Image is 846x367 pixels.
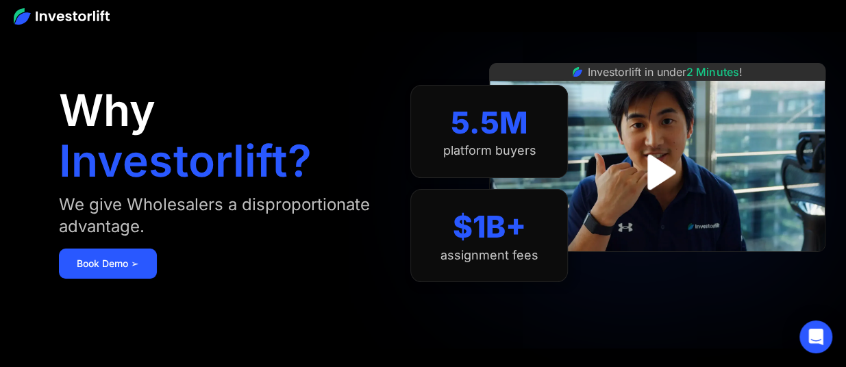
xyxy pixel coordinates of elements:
[588,64,742,80] div: Investorlift in under !
[555,259,760,275] iframe: Customer reviews powered by Trustpilot
[59,194,383,238] div: We give Wholesalers a disproportionate advantage.
[627,142,688,203] a: open lightbox
[686,65,738,79] span: 2 Minutes
[453,209,526,245] div: $1B+
[59,139,311,183] h1: Investorlift?
[59,249,157,279] a: Book Demo ➢
[440,248,538,263] div: assignment fees
[451,105,528,141] div: 5.5M
[799,320,832,353] div: Open Intercom Messenger
[59,88,155,132] h1: Why
[443,143,536,158] div: platform buyers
